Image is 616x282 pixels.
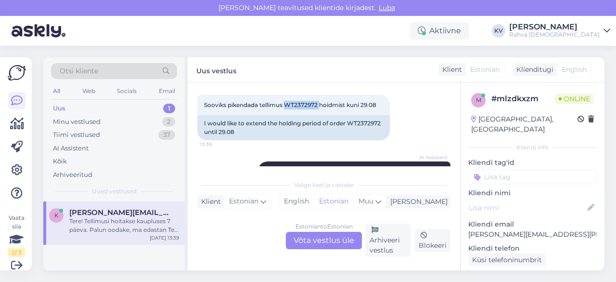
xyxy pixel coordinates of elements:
[197,197,221,207] div: Klient
[53,170,92,180] div: Arhiveeritud
[60,66,98,76] span: Otsi kliente
[286,232,362,249] div: Võta vestlus üle
[115,85,139,97] div: Socials
[438,65,462,75] div: Klient
[53,144,89,153] div: AI Assistent
[470,65,500,75] span: Estonian
[509,23,610,39] a: [PERSON_NAME]Rahva [DEMOGRAPHIC_DATA]
[54,212,59,219] span: k
[163,104,175,113] div: 1
[476,96,481,104] span: m
[69,208,169,217] span: kaspar.koppelmann@gmail.com
[295,222,353,231] div: Estonian to Estonian
[53,117,101,127] div: Minu vestlused
[469,202,586,213] input: Lisa nimi
[204,101,376,108] span: Sooviks pikendada tellimus WT2372972 hoidmist kuni 29.08
[53,130,100,140] div: Tiimi vestlused
[92,187,137,196] span: Uued vestlused
[468,254,546,267] div: Küsi telefoninumbrit
[53,157,67,166] div: Kõik
[8,65,26,81] img: Askly Logo
[196,63,236,76] label: Uus vestlus
[157,85,177,97] div: Email
[8,248,25,257] div: 2 / 3
[359,197,373,205] span: Muu
[415,229,450,252] div: Blokeeri
[229,196,258,207] span: Estonian
[513,65,553,75] div: Klienditugi
[471,114,577,134] div: [GEOGRAPHIC_DATA], [GEOGRAPHIC_DATA]
[197,181,450,189] div: Valige keel ja vastake
[411,154,448,161] span: AI Assistent
[200,141,236,148] span: 13:39
[509,31,600,39] div: Rahva [DEMOGRAPHIC_DATA]
[80,85,97,97] div: Web
[51,85,62,97] div: All
[555,94,594,104] span: Online
[376,3,398,12] span: Luba
[197,115,390,140] div: I would like to extend the holding period of order WT2372972 until 29.08
[468,188,597,198] p: Kliendi nimi
[386,197,448,207] div: [PERSON_NAME]
[468,170,597,184] input: Lisa tag
[562,65,587,75] span: English
[150,234,179,242] div: [DATE] 13:39
[8,214,25,257] div: Vaata siia
[468,243,597,254] p: Kliendi telefon
[468,143,597,152] div: Kliendi info
[509,23,600,31] div: [PERSON_NAME]
[158,130,175,140] div: 37
[279,194,314,209] div: English
[492,24,505,38] div: KV
[468,158,597,168] p: Kliendi tag'id
[162,117,175,127] div: 2
[69,217,179,234] div: Tere! Tellimusi hoitakse kaupluses 7 päeva. Palun oodake, ma edastan Teie soovi kolleegile, kes s...
[314,194,353,209] div: Estonian
[468,229,597,240] p: [PERSON_NAME][EMAIL_ADDRESS][PERSON_NAME][DOMAIN_NAME]
[468,219,597,229] p: Kliendi email
[366,224,411,257] div: Arhiveeri vestlus
[410,22,469,40] div: Aktiivne
[53,104,65,113] div: Uus
[491,93,555,105] div: # mlzdkxzm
